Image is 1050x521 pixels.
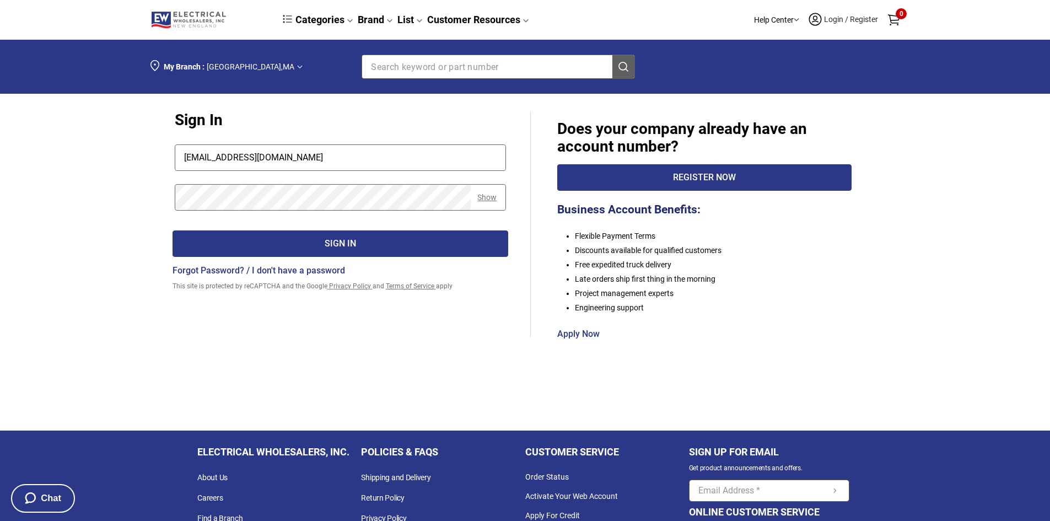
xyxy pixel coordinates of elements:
a: List [397,14,423,25]
p: POLICIES & FAQS [361,442,438,462]
input: Clear search fieldSearch Products [362,55,595,78]
a: Apply Now [557,329,600,339]
span: My Branch : [164,62,204,71]
a: About Us [197,468,361,488]
a: Logo [150,10,263,29]
span: [GEOGRAPHIC_DATA] , MA [207,62,294,71]
button: Search Products [612,55,634,78]
span: Login / Register [823,15,879,24]
div: Section row [600,7,900,34]
button: Register Now [557,164,851,191]
input: Email Address [175,145,506,170]
a: Terms of Service [386,282,436,290]
button: Newsletter Signup Submit [830,480,840,501]
span: Show [477,193,497,202]
label: This site is protected by reCAPTCHA and the Google and apply [173,283,453,291]
li: Project management experts [575,286,833,300]
div: Does your company already have an account number? [557,120,851,155]
button: Sign In [173,230,509,257]
input: Newsletter Signup Submit [690,480,826,501]
span: 0 [896,8,907,19]
a: Login / Register [807,12,879,29]
div: Register Now [558,171,850,185]
a: Brand [358,14,393,25]
p: Get product announcements and offers. [689,462,803,474]
p: SIGN UP FOR EMAIL [689,442,779,462]
a: Shipping and Delivery [361,468,525,488]
a: Forgot Password? / I don't have a password [173,265,345,276]
li: Discounts available for qualified customers [575,243,833,257]
div: Section row [150,48,653,85]
a: Customer Resources [427,14,529,25]
div: Help Center [754,7,799,34]
img: dcb64e45f5418a636573a8ace67a09fc.svg [283,15,292,23]
div: Sign In [173,111,509,129]
li: Late orders ship first thing in the morning [575,272,833,286]
img: Logo [150,10,230,29]
a: Return Policy [361,488,525,508]
button: Chat [11,484,75,513]
p: CUSTOMER SERVICE [525,442,619,462]
input: Show [175,185,471,210]
li: Flexible Payment Terms [575,229,833,243]
img: Arrow [297,65,303,69]
li: Free expedited truck delivery [575,257,833,272]
span: Chat [41,493,61,503]
p: ELECTRICAL WHOLESALERS, INC. [197,442,349,462]
div: Business Account Benefits: [557,203,763,216]
p: Activate Your Web Account [525,487,689,506]
div: Sign In [173,237,508,251]
div: Section row [150,48,900,85]
a: Careers [197,488,361,508]
li: Engineering support [575,300,833,315]
p: Help Center [754,14,794,26]
p: Order Status [525,468,689,487]
a: Categories [283,14,353,25]
div: Section row [689,442,849,502]
a: Privacy Policy [327,282,373,290]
